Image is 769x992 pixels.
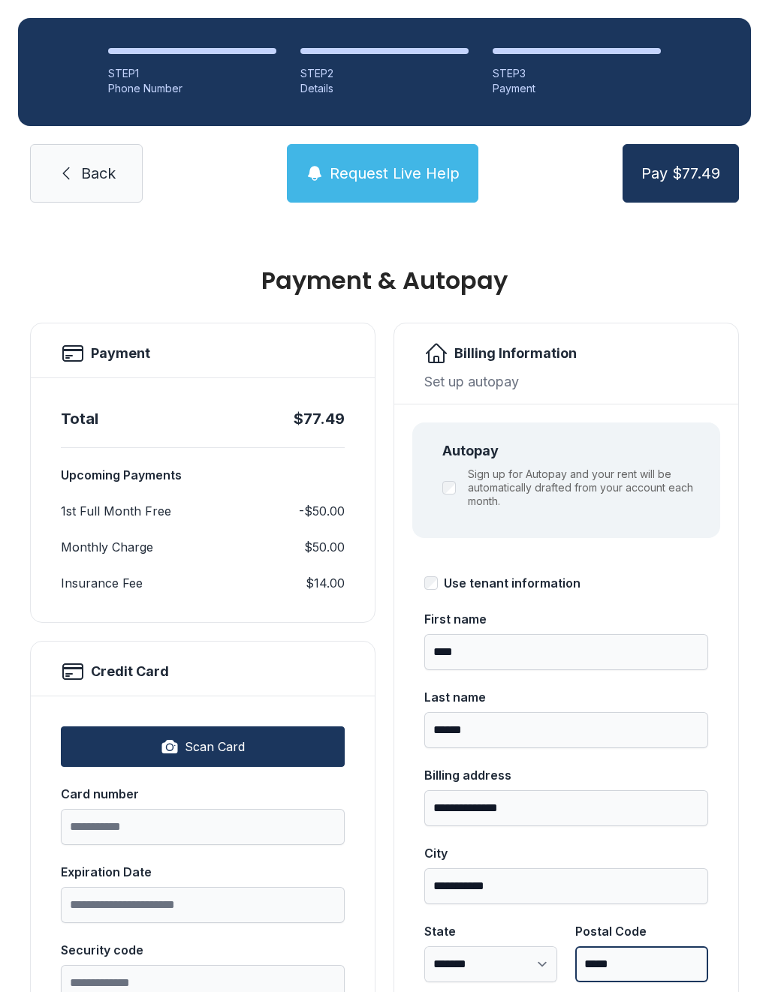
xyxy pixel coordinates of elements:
div: Postal Code [575,922,708,940]
span: Back [81,163,116,184]
div: Expiration Date [61,863,345,881]
div: Total [61,408,98,429]
dd: $50.00 [304,538,345,556]
input: Expiration Date [61,887,345,923]
dd: $14.00 [306,574,345,592]
div: Phone Number [108,81,276,96]
h2: Payment [91,343,150,364]
input: City [424,868,708,904]
input: Last name [424,712,708,748]
div: Last name [424,688,708,706]
input: Postal Code [575,946,708,982]
dt: Insurance Fee [61,574,143,592]
span: Pay $77.49 [641,163,720,184]
div: STEP 1 [108,66,276,81]
input: First name [424,634,708,670]
div: Billing address [424,766,708,784]
input: Billing address [424,790,708,826]
div: $77.49 [294,408,345,429]
div: City [424,844,708,862]
dt: Monthly Charge [61,538,153,556]
div: State [424,922,557,940]
div: First name [424,610,708,628]
dd: -$50.00 [299,502,345,520]
dt: 1st Full Month Free [61,502,171,520]
label: Sign up for Autopay and your rent will be automatically drafted from your account each month. [468,467,702,508]
div: Autopay [442,440,702,461]
span: Request Live Help [330,163,460,184]
input: Card number [61,809,345,845]
h2: Credit Card [91,661,169,682]
div: Security code [61,941,345,959]
h1: Payment & Autopay [30,269,739,293]
div: Set up autopay [424,371,708,392]
div: Payment [493,81,661,96]
h2: Billing Information [454,343,577,364]
div: Card number [61,785,345,803]
div: STEP 3 [493,66,661,81]
div: STEP 2 [300,66,469,81]
div: Use tenant information [444,574,581,592]
span: Scan Card [185,738,245,756]
select: State [424,946,557,982]
h3: Upcoming Payments [61,466,345,484]
div: Details [300,81,469,96]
